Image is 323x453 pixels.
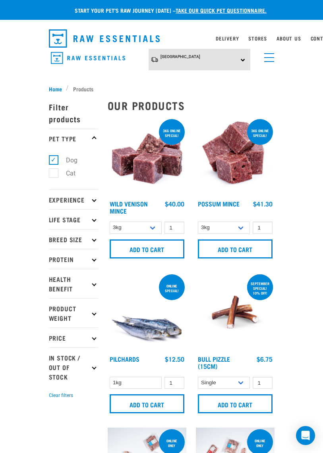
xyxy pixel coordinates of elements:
[196,273,275,351] img: Bull Pizzle
[247,278,273,299] div: September special! 10% off!
[49,347,98,386] p: In Stock / Out Of Stock
[49,29,160,48] img: Raw Essentials Logo
[108,273,186,351] img: Four Whole Pilchards
[253,200,273,207] div: $41.30
[164,377,184,389] input: 1
[247,125,273,141] div: 3kg online special!
[110,394,184,413] input: Add to cart
[49,97,98,129] p: Filter products
[176,9,267,12] a: take our quick pet questionnaire.
[110,239,184,258] input: Add to cart
[159,280,185,297] div: ONLINE SPECIAL!
[248,37,267,40] a: Stores
[49,189,98,209] p: Experience
[253,377,273,389] input: 1
[296,426,315,445] div: Open Intercom Messenger
[53,168,79,178] label: Cat
[49,85,275,93] nav: breadcrumbs
[198,394,273,413] input: Add to cart
[49,229,98,249] p: Breed Size
[161,54,200,59] span: [GEOGRAPHIC_DATA]
[257,355,273,362] div: $6.75
[53,155,81,165] label: Dog
[49,249,98,269] p: Protein
[49,298,98,328] p: Product Weight
[260,48,275,63] a: menu
[151,56,159,63] img: van-moving.png
[49,129,98,148] p: Pet Type
[49,85,62,93] span: Home
[49,209,98,229] p: Life Stage
[198,357,230,368] a: Bull Pizzle (15cm)
[108,118,186,196] img: Pile Of Cubed Wild Venison Mince For Pets
[164,222,184,234] input: 1
[159,125,185,141] div: 3kg online special!
[165,355,184,362] div: $12.50
[49,392,73,399] button: Clear filters
[49,85,66,93] a: Home
[277,37,301,40] a: About Us
[165,200,184,207] div: $40.00
[49,269,98,298] p: Health Benefit
[110,357,139,360] a: Pilchards
[43,26,281,51] nav: dropdown navigation
[198,202,240,205] a: Possum Mince
[253,222,273,234] input: 1
[216,37,239,40] a: Delivery
[110,202,148,212] a: Wild Venison Mince
[198,239,273,258] input: Add to cart
[159,435,185,451] div: Online Only
[247,435,273,451] div: Online Only
[196,118,275,196] img: 1102 Possum Mince 01
[49,328,98,347] p: Price
[51,52,125,64] img: Raw Essentials Logo
[108,99,275,112] h2: Our Products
